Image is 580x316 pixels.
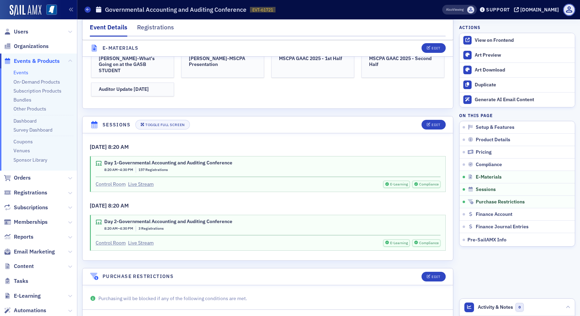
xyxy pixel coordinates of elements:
a: Art Preview [460,48,575,63]
span: Subscriptions [14,204,48,211]
span: Orders [14,174,31,182]
a: Coupons [13,138,33,145]
span: [DATE] [90,202,108,209]
button: Generate AI Email Content [460,92,575,107]
span: E-Learning [14,292,41,300]
a: Bundles [13,97,31,103]
span: Viewing [446,7,464,12]
time: 8:20 AM [104,226,118,231]
div: [DOMAIN_NAME] [520,7,559,13]
a: Users [4,28,28,36]
a: Subscription Products [13,88,61,94]
span: EVT-61721 [252,7,273,13]
a: Memberships [4,218,48,226]
span: Memberships [14,218,48,226]
span: 8:20 AM [108,143,129,150]
a: MSCPA GAAC 2025 - Second Half [361,51,444,78]
div: View on Frontend [475,37,571,44]
a: [PERSON_NAME]-MSCPA Presentation [181,51,264,78]
button: [DOMAIN_NAME] [514,7,561,12]
h3: Auditor Update [DATE] [99,86,166,93]
a: E-Learning [4,292,41,300]
div: Also [446,7,453,12]
div: Edit [432,275,440,279]
time: 8:20 AM [104,167,118,172]
span: Organizations [14,42,49,50]
h4: Actions [459,24,481,30]
a: Survey Dashboard [13,127,52,133]
div: Art Download [475,67,571,73]
span: Reports [14,233,33,241]
div: Support [486,7,510,13]
span: E-Materials [476,174,502,180]
span: Compliance [418,182,439,187]
span: 157 Registrations [138,167,168,172]
div: Day 2-Governmental Accounting and Auditing Conference [104,219,232,225]
a: Art Download [460,63,575,77]
div: Art Preview [475,52,571,58]
h4: E-Materials [103,45,138,52]
a: Live Stream [128,239,154,247]
div: Duplicate [475,82,571,88]
h3: [PERSON_NAME]-What's Going on at the GASB STUDENT [99,56,166,74]
span: – [104,226,133,231]
span: Activity & Notes [478,304,513,311]
div: Day 1-Governmental Accounting and Auditing Conference [104,160,232,166]
div: Edit [432,123,440,127]
span: Product Details [476,137,510,143]
a: Dashboard [13,118,37,124]
span: 8:20 AM [108,202,129,209]
a: Other Products [13,106,46,112]
a: Orders [4,174,31,182]
span: Profile [563,4,575,16]
span: Email Marketing [14,248,55,256]
span: Pricing [476,149,492,155]
h4: Sessions [103,121,130,128]
span: Automations [14,307,46,314]
span: Ellen Yarbrough [467,6,474,13]
a: Auditor Update [DATE] [91,83,174,97]
a: [PERSON_NAME]-What's Going on at the GASB STUDENT [91,51,174,78]
a: Live Stream [128,181,154,188]
h3: MSCPA GAAC 2025 - Second Half [369,56,437,68]
span: Compliance [418,240,439,246]
a: Control Room [96,181,126,188]
span: Content [14,262,34,270]
span: Setup & Features [476,124,514,131]
a: MSCPA GAAC 2025 - 1st Half [271,51,354,78]
a: Reports [4,233,33,241]
div: Toggle Full Screen [145,123,184,127]
span: Registrations [14,189,47,197]
span: E-Learning [390,240,408,246]
span: Finance Journal Entries [476,224,529,230]
a: Subscriptions [4,204,48,211]
span: Purchase Restrictions [476,199,525,205]
div: Event Details [90,23,127,37]
div: Generate AI Email Content [475,97,571,103]
a: Organizations [4,42,49,50]
a: Registrations [4,189,47,197]
h1: Governmental Accounting and Auditing Conference [105,6,246,14]
a: View on Frontend [460,33,575,48]
span: Events & Products [14,57,60,65]
a: Content [4,262,34,270]
a: Events [13,69,28,76]
h3: MSCPA GAAC 2025 - 1st Half [279,56,347,62]
p: Purchasing will be blocked if any of the following conditions are met. [90,295,446,302]
button: Toggle Full Screen [135,120,190,130]
h4: On this page [459,112,575,118]
button: Duplicate [460,77,575,92]
span: E-Learning [390,182,408,187]
button: Edit [422,272,445,281]
span: Tasks [14,277,28,285]
div: Edit [432,47,440,50]
a: Email Marketing [4,248,55,256]
a: Sponsor Library [13,157,47,163]
span: Pre-SailAMX Info [467,237,506,243]
div: Registrations [137,23,174,36]
span: Compliance [476,162,502,168]
button: Edit [422,120,445,130]
a: On-Demand Products [13,79,60,85]
img: SailAMX [10,5,41,16]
